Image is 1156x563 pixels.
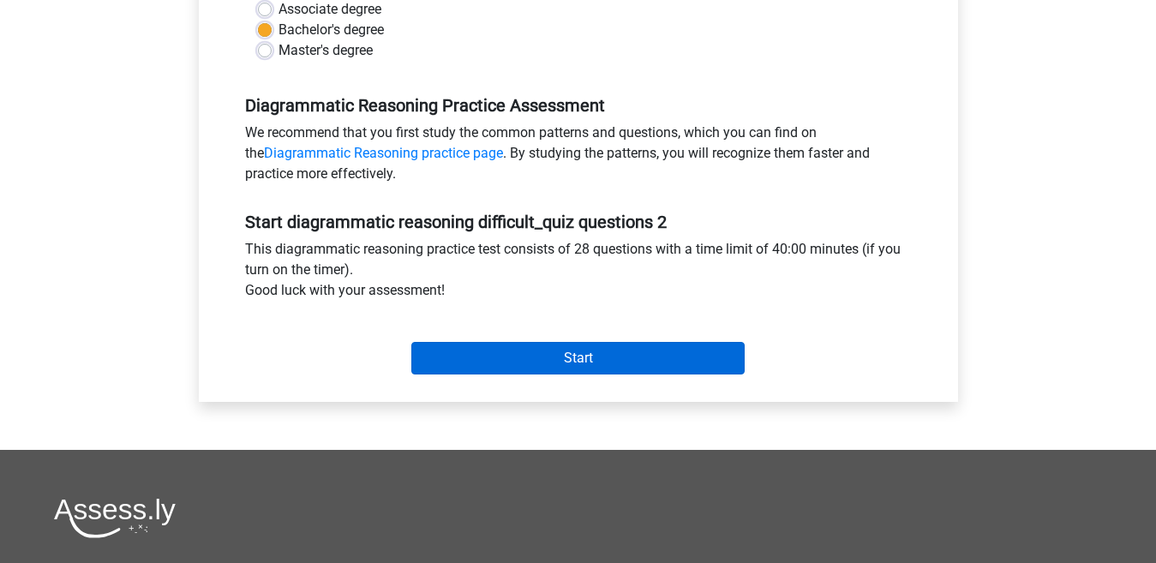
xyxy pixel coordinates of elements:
[232,239,925,308] div: This diagrammatic reasoning practice test consists of 28 questions with a time limit of 40:00 min...
[411,342,745,374] input: Start
[54,498,176,538] img: Assessly logo
[279,40,373,61] label: Master's degree
[245,212,912,232] h5: Start diagrammatic reasoning difficult_quiz questions 2
[232,123,925,191] div: We recommend that you first study the common patterns and questions, which you can find on the . ...
[245,95,912,116] h5: Diagrammatic Reasoning Practice Assessment
[264,145,503,161] a: Diagrammatic Reasoning practice page
[279,20,384,40] label: Bachelor's degree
